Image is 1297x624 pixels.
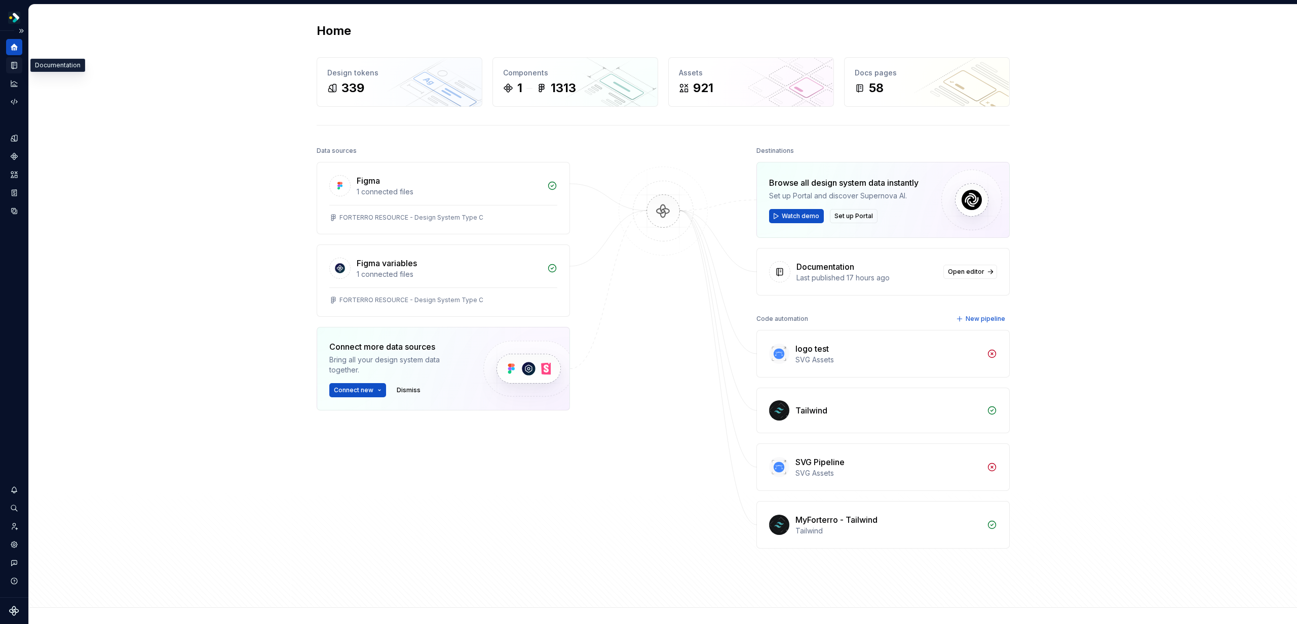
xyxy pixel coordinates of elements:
[392,383,425,397] button: Dismiss
[943,265,997,279] a: Open editor
[6,167,22,183] a: Assets
[769,177,919,189] div: Browse all design system data instantly
[6,518,22,534] a: Invite team
[948,268,984,276] span: Open editor
[339,214,483,222] div: FORTERRO RESOURCE - Design System Type C
[966,315,1005,323] span: New pipeline
[317,144,357,158] div: Data sources
[869,80,884,96] div: 58
[796,261,854,273] div: Documentation
[693,80,713,96] div: 921
[6,94,22,110] a: Code automation
[796,273,937,283] div: Last published 17 hours ago
[317,57,482,107] a: Design tokens339
[8,12,20,24] img: 19b433f1-4eb9-4ddc-9788-ff6ca78edb97.png
[6,57,22,73] a: Documentation
[6,185,22,201] a: Storybook stories
[317,162,570,234] a: Figma1 connected filesFORTERRO RESOURCE - Design System Type C
[795,355,981,365] div: SVG Assets
[769,209,824,223] button: Watch demo
[6,500,22,516] button: Search ⌘K
[551,80,576,96] div: 1313
[9,606,19,616] svg: Supernova Logo
[844,57,1010,107] a: Docs pages58
[6,75,22,92] a: Analytics
[782,212,819,220] span: Watch demo
[6,555,22,571] button: Contact support
[397,386,421,394] span: Dismiss
[769,191,919,201] div: Set up Portal and discover Supernova AI.
[357,257,417,269] div: Figma variables
[795,514,878,526] div: MyForterro - Tailwind
[14,24,28,38] button: Expand sidebar
[795,404,827,417] div: Tailwind
[492,57,658,107] a: Components11313
[830,209,878,223] button: Set up Portal
[834,212,873,220] span: Set up Portal
[30,59,85,72] div: Documentation
[6,203,22,219] a: Data sources
[756,144,794,158] div: Destinations
[6,39,22,55] a: Home
[503,68,647,78] div: Components
[679,68,823,78] div: Assets
[341,80,364,96] div: 339
[795,468,981,478] div: SVG Assets
[756,312,808,326] div: Code automation
[329,355,466,375] div: Bring all your design system data together.
[6,536,22,553] a: Settings
[339,296,483,304] div: FORTERRO RESOURCE - Design System Type C
[795,456,845,468] div: SVG Pipeline
[317,244,570,317] a: Figma variables1 connected filesFORTERRO RESOURCE - Design System Type C
[357,175,380,187] div: Figma
[6,130,22,146] a: Design tokens
[334,386,373,394] span: Connect new
[795,343,829,355] div: logo test
[6,482,22,498] button: Notifications
[668,57,834,107] a: Assets921
[357,269,541,279] div: 1 connected files
[327,68,472,78] div: Design tokens
[855,68,999,78] div: Docs pages
[795,526,981,536] div: Tailwind
[329,383,386,397] button: Connect new
[517,80,522,96] div: 1
[317,23,351,39] h2: Home
[329,341,466,353] div: Connect more data sources
[953,312,1010,326] button: New pipeline
[357,187,541,197] div: 1 connected files
[6,148,22,164] a: Components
